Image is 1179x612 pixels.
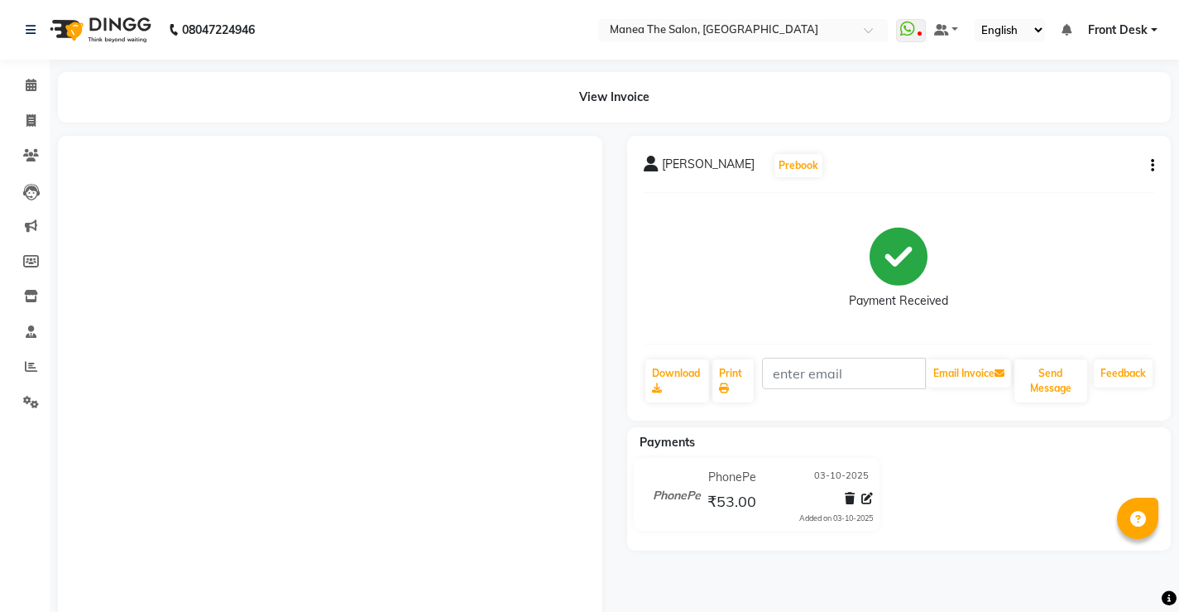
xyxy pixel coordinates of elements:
a: Feedback [1094,359,1153,388]
button: Send Message [1014,359,1087,402]
button: Email Invoice [927,359,1011,388]
div: View Invoice [58,72,1171,123]
input: enter email [762,358,926,389]
div: Added on 03-10-2025 [799,513,873,524]
span: 03-10-2025 [814,469,869,486]
img: logo [42,7,156,53]
a: Print [712,359,754,402]
b: 08047224946 [182,7,255,53]
span: PhonePe [708,469,756,486]
span: Front Desk [1088,22,1148,39]
a: Download [645,359,709,402]
button: Prebook [774,154,822,177]
div: Payment Received [849,292,948,310]
span: Payments [640,435,695,450]
iframe: chat widget [1110,546,1162,595]
span: ₹53.00 [707,492,756,515]
span: [PERSON_NAME] [662,156,755,179]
